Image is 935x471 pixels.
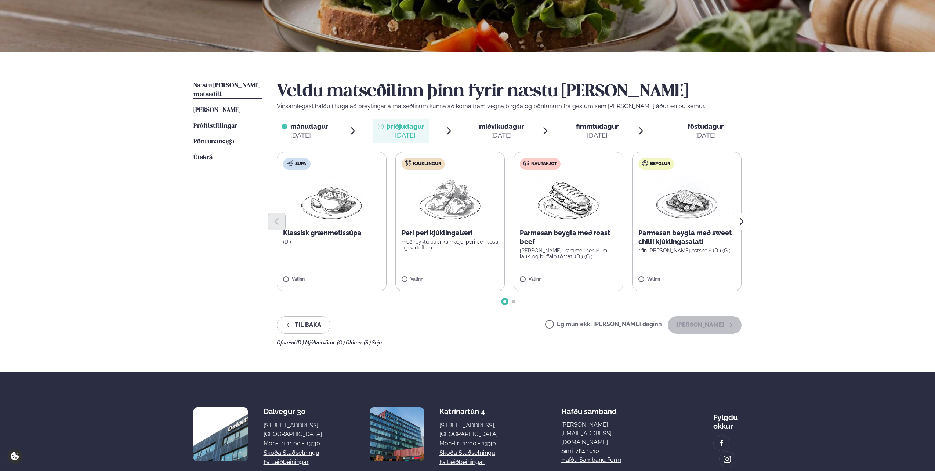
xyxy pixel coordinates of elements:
a: [PERSON_NAME][EMAIL_ADDRESS][DOMAIN_NAME] [561,420,650,447]
p: Peri peri kjúklingalæri [402,229,499,237]
button: Next slide [733,213,750,230]
span: Beyglur [650,161,670,167]
a: Cookie settings [7,449,22,464]
p: Sími: 784 1010 [561,447,650,456]
button: [PERSON_NAME] [668,316,742,334]
span: (G ) Glúten , [337,340,364,346]
span: miðvikudagur [479,123,524,130]
img: beef.svg [523,160,529,166]
div: [STREET_ADDRESS], [GEOGRAPHIC_DATA] [264,421,322,439]
img: Panini.png [536,176,601,223]
p: (D ) [283,239,380,245]
a: Fá leiðbeiningar [264,458,309,467]
button: Previous slide [268,213,286,230]
p: Vinsamlegast hafðu í huga að breytingar á matseðlinum kunna að koma fram vegna birgða og pöntunum... [277,102,742,111]
div: [DATE] [576,131,619,140]
span: Útskrá [193,154,213,161]
div: Mon-Fri: 11:00 - 13:30 [264,439,322,448]
p: rifin [PERSON_NAME] ostsneið (D ) (G ) [638,248,736,253]
p: með reyktu papriku mæjó, peri peri sósu og kartöflum [402,239,499,251]
div: Ofnæmi: [277,340,742,346]
a: image alt [714,435,729,451]
a: Skoða staðsetningu [439,449,495,457]
span: Go to slide 2 [512,300,515,303]
p: Parmesan beygla með sweet chilli kjúklingasalati [638,229,736,246]
a: image alt [720,452,735,467]
img: Chicken-thighs.png [418,176,482,223]
img: soup.svg [287,160,293,166]
img: Soup.png [299,176,364,223]
div: Dalvegur 30 [264,407,322,416]
span: þriðjudagur [387,123,424,130]
a: Hafðu samband form [561,456,621,464]
img: bagle-new-16px.svg [642,160,648,166]
span: Kjúklingur [413,161,441,167]
span: Næstu [PERSON_NAME] matseðill [193,83,260,98]
a: Prófílstillingar [193,122,237,131]
img: image alt [370,407,424,461]
span: (S ) Soja [364,340,382,346]
span: Súpa [295,161,306,167]
span: mánudagur [290,123,328,130]
span: Prófílstillingar [193,123,237,129]
img: chicken.svg [405,160,411,166]
span: [PERSON_NAME] [193,107,240,113]
div: Katrínartún 4 [439,407,498,416]
span: Hafðu samband [561,401,617,416]
a: Pöntunarsaga [193,138,234,146]
span: Pöntunarsaga [193,139,234,145]
div: [DATE] [387,131,424,140]
div: Fylgdu okkur [713,407,742,431]
a: Fá leiðbeiningar [439,458,485,467]
img: image alt [723,455,731,464]
p: [PERSON_NAME], karamelliseruðum lauki og buffalo tómati (D ) (G ) [520,248,617,259]
h2: Veldu matseðilinn þinn fyrir næstu [PERSON_NAME] [277,81,742,102]
button: Til baka [277,316,330,334]
div: [STREET_ADDRESS], [GEOGRAPHIC_DATA] [439,421,498,439]
img: image alt [717,439,725,448]
a: Skoða staðsetningu [264,449,319,457]
span: föstudagur [688,123,724,130]
div: [DATE] [290,131,328,140]
p: Klassísk grænmetissúpa [283,229,380,237]
div: Mon-Fri: 11:00 - 13:30 [439,439,498,448]
div: [DATE] [479,131,524,140]
span: (D ) Mjólkurvörur , [296,340,337,346]
a: Næstu [PERSON_NAME] matseðill [193,81,262,99]
span: fimmtudagur [576,123,619,130]
div: [DATE] [688,131,724,140]
img: Chicken-breast.png [655,176,719,223]
p: Parmesan beygla með roast beef [520,229,617,246]
a: Útskrá [193,153,213,162]
span: Go to slide 1 [503,300,506,303]
img: image alt [193,407,248,461]
a: [PERSON_NAME] [193,106,240,115]
span: Nautakjöt [531,161,557,167]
